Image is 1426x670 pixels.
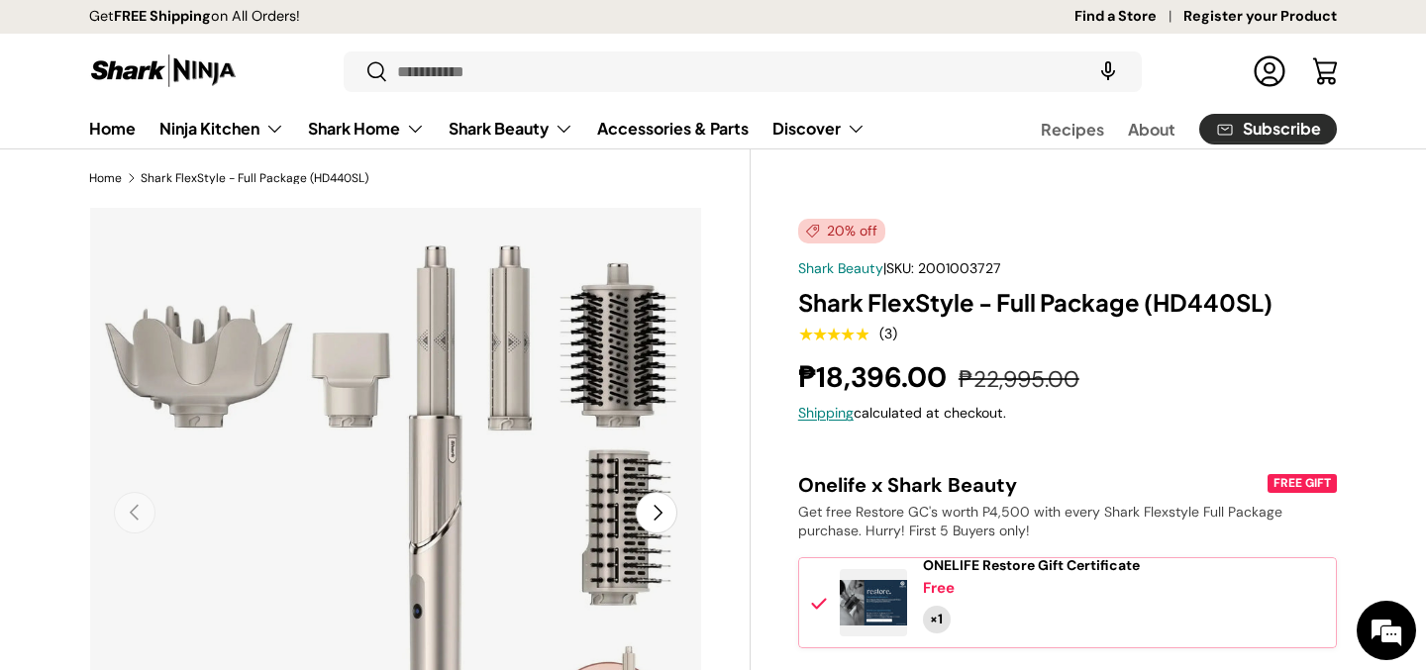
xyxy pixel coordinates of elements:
[798,259,883,277] a: Shark Beauty
[923,578,955,599] div: Free
[89,51,238,90] img: Shark Ninja Philippines
[597,109,749,147] a: Accessories & Parts
[449,109,573,148] a: Shark Beauty
[798,287,1337,318] h1: Shark FlexStyle - Full Package (HD440SL)
[798,403,1337,424] div: calculated at checkout.
[918,259,1001,277] span: 2001003727
[798,325,868,344] span: ★★★★★
[923,557,1140,574] a: ONELIFE Restore Gift Certificate
[1041,110,1104,148] a: Recipes
[959,364,1079,394] s: ₱22,995.00
[1268,474,1337,493] div: FREE GIFT
[89,109,866,148] nav: Primary
[1183,6,1337,28] a: Register your Product
[798,404,854,422] a: Shipping
[1076,49,1140,93] speech-search-button: Search by voice
[798,503,1282,540] span: Get free Restore GC's worth P4,500 with every Shark Flexstyle Full Package purchase. Hurry! First...
[1243,121,1321,137] span: Subscribe
[1128,110,1175,148] a: About
[879,327,897,341] div: (3)
[923,556,1140,574] span: ONELIFE Restore Gift Certificate
[89,109,136,147] a: Home
[1199,114,1337,144] a: Subscribe
[772,109,866,148] a: Discover
[886,259,914,277] span: SKU:
[308,109,425,148] a: Shark Home
[798,359,952,396] strong: ₱18,396.00
[89,172,122,184] a: Home
[89,6,300,28] p: Get on All Orders!
[296,109,437,148] summary: Shark Home
[883,259,1001,277] span: |
[148,109,296,148] summary: Ninja Kitchen
[923,606,951,633] div: Quantity
[1074,6,1183,28] a: Find a Store
[993,109,1337,148] nav: Secondary
[798,219,885,243] span: 20% off
[141,172,368,184] a: Shark FlexStyle - Full Package (HD440SL)
[798,472,1264,498] div: Onelife x Shark Beauty
[159,109,284,148] a: Ninja Kitchen
[89,169,751,187] nav: Breadcrumbs
[437,109,585,148] summary: Shark Beauty
[114,7,211,25] strong: FREE Shipping
[761,109,877,148] summary: Discover
[798,326,868,343] div: 5.0 out of 5.0 stars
